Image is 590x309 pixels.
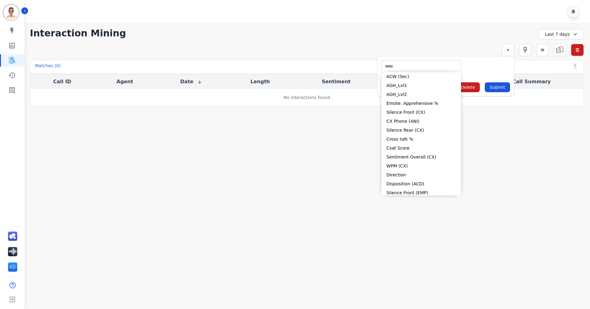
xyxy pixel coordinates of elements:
[251,78,270,85] button: Length
[381,72,461,81] li: ACW (Sec)
[284,94,330,101] div: No interactions found
[30,28,126,39] h1: Interaction Mining
[381,135,461,144] li: Cross talk %
[381,171,461,179] li: Direction
[381,99,461,108] li: Emote: Apprehensive %
[538,29,584,39] div: Last 7 days
[381,90,461,99] li: AGH_Lvl2
[381,153,461,162] li: Sentiment Overall (CX)
[322,78,351,85] button: Sentiment
[381,179,461,188] li: Disposition (ACD)
[381,108,461,117] li: Silence Front (CX)
[381,126,461,135] li: Silence Rear (CX)
[383,63,460,70] ul: selected options
[513,78,551,85] button: Call Summary
[485,82,510,92] button: Submit
[381,117,461,126] li: CX Phone (ANI)
[381,81,461,90] li: AGH_Lvl1
[381,162,461,171] li: WPM (CX)
[381,188,461,197] li: Silence Front (EMP)
[180,78,202,85] button: Date
[35,63,61,71] div: Matches ( 0 )
[117,78,133,85] button: Agent
[456,82,480,92] button: Delete
[53,78,71,85] button: Call ID
[381,144,461,153] li: Csat Score
[4,5,19,20] img: Bordered avatar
